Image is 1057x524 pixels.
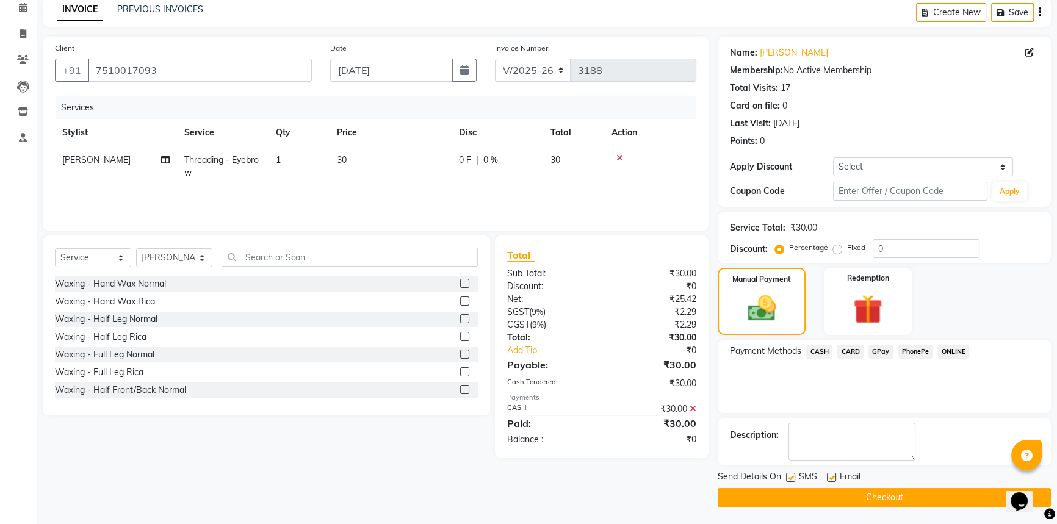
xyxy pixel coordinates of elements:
[117,4,203,15] a: PREVIOUS INVOICES
[730,345,801,357] span: Payment Methods
[730,160,833,173] div: Apply Discount
[222,248,478,267] input: Search or Scan
[781,82,790,95] div: 17
[837,345,864,359] span: CARD
[498,306,602,318] div: ( )
[276,154,281,165] span: 1
[532,320,544,329] span: 9%
[730,117,771,130] div: Last Visit:
[718,488,1051,507] button: Checkout
[916,3,986,22] button: Create New
[847,273,889,284] label: Redemption
[495,43,548,54] label: Invoice Number
[619,344,705,357] div: ₹0
[782,99,787,112] div: 0
[507,306,529,317] span: SGST
[602,306,705,318] div: ₹2.29
[833,182,987,201] input: Enter Offer / Coupon Code
[55,278,166,290] div: Waxing - Hand Wax Normal
[602,293,705,306] div: ₹25.42
[730,135,757,148] div: Points:
[789,242,828,253] label: Percentage
[760,46,828,59] a: [PERSON_NAME]
[269,119,330,146] th: Qty
[718,470,781,486] span: Send Details On
[56,96,705,119] div: Services
[799,470,817,486] span: SMS
[62,154,131,165] span: [PERSON_NAME]
[790,221,817,234] div: ₹30.00
[991,3,1034,22] button: Save
[604,119,696,146] th: Action
[498,344,619,357] a: Add Tip
[55,43,74,54] label: Client
[55,59,89,82] button: +91
[459,154,471,167] span: 0 F
[730,64,1039,77] div: No Active Membership
[55,366,143,379] div: Waxing - Full Leg Rica
[55,384,186,397] div: Waxing - Half Front/Back Normal
[730,185,833,198] div: Coupon Code
[498,377,602,390] div: Cash Tendered:
[602,318,705,331] div: ₹2.29
[498,416,602,431] div: Paid:
[730,221,785,234] div: Service Total:
[760,135,765,148] div: 0
[476,154,478,167] span: |
[88,59,312,82] input: Search by Name/Mobile/Email/Code
[730,243,768,256] div: Discount:
[184,154,259,178] span: Threading - Eyebrow
[498,331,602,344] div: Total:
[739,292,785,325] img: _cash.svg
[330,43,347,54] label: Date
[992,182,1027,201] button: Apply
[730,99,780,112] div: Card on file:
[330,119,452,146] th: Price
[602,357,705,372] div: ₹30.00
[730,46,757,59] div: Name:
[550,154,560,165] span: 30
[507,319,530,330] span: CGST
[532,307,543,317] span: 9%
[602,416,705,431] div: ₹30.00
[844,291,892,328] img: _gift.svg
[507,249,535,262] span: Total
[773,117,799,130] div: [DATE]
[847,242,865,253] label: Fixed
[498,318,602,331] div: ( )
[55,119,177,146] th: Stylist
[55,331,146,343] div: Waxing - Half Leg Rica
[498,357,602,372] div: Payable:
[840,470,860,486] span: Email
[337,154,347,165] span: 30
[602,267,705,280] div: ₹30.00
[483,154,498,167] span: 0 %
[806,345,832,359] span: CASH
[937,345,969,359] span: ONLINE
[602,433,705,446] div: ₹0
[898,345,933,359] span: PhonePe
[602,331,705,344] div: ₹30.00
[868,345,893,359] span: GPay
[498,267,602,280] div: Sub Total:
[498,403,602,415] div: CASH
[730,429,779,442] div: Description:
[507,392,697,403] div: Payments
[730,64,783,77] div: Membership:
[177,119,269,146] th: Service
[498,293,602,306] div: Net:
[55,313,157,326] div: Waxing - Half Leg Normal
[602,403,705,415] div: ₹30.00
[55,348,154,361] div: Waxing - Full Leg Normal
[498,280,602,293] div: Discount:
[732,274,791,285] label: Manual Payment
[452,119,543,146] th: Disc
[498,433,602,446] div: Balance :
[55,295,155,308] div: Waxing - Hand Wax Rica
[543,119,604,146] th: Total
[730,82,778,95] div: Total Visits:
[602,280,705,293] div: ₹0
[1006,475,1045,512] iframe: chat widget
[602,377,705,390] div: ₹30.00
